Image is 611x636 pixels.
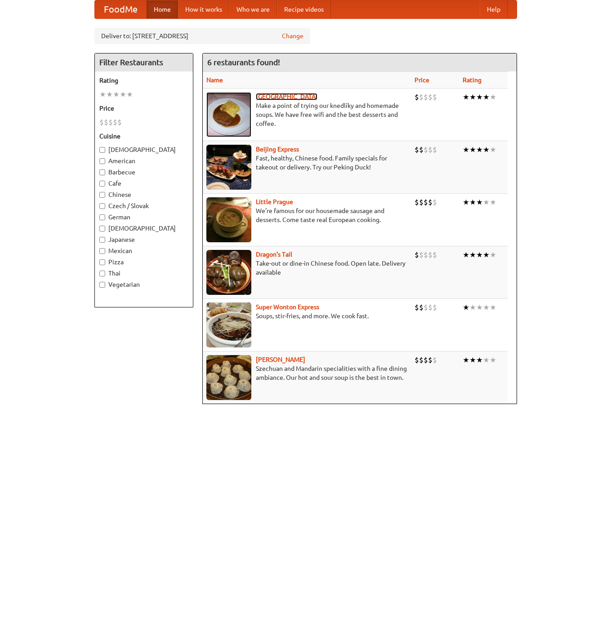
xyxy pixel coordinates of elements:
[206,154,408,172] p: Fast, healthy, Chinese food. Family specials for takeout or delivery. Try our Peking Duck!
[483,92,490,102] li: ★
[104,117,108,127] li: $
[120,89,126,99] li: ★
[428,302,433,312] li: $
[206,101,408,128] p: Make a point of trying our knedlíky and homemade soups. We have free wifi and the best desserts a...
[476,92,483,102] li: ★
[206,250,251,295] img: dragon.jpg
[424,197,428,207] li: $
[99,237,105,243] input: Japanese
[463,302,469,312] li: ★
[99,89,106,99] li: ★
[206,206,408,224] p: We're famous for our housemade sausage and desserts. Come taste real European cooking.
[256,198,293,205] a: Little Prague
[463,250,469,260] li: ★
[99,104,188,113] h5: Price
[433,197,437,207] li: $
[99,282,105,288] input: Vegetarian
[256,251,292,258] b: Dragon's Tail
[476,145,483,155] li: ★
[463,197,469,207] li: ★
[113,89,120,99] li: ★
[256,146,299,153] a: Beijing Express
[99,169,105,175] input: Barbecue
[415,302,419,312] li: $
[206,259,408,277] p: Take-out or dine-in Chinese food. Open late. Delivery available
[483,302,490,312] li: ★
[419,92,424,102] li: $
[99,181,105,187] input: Cafe
[415,355,419,365] li: $
[207,58,280,67] ng-pluralize: 6 restaurants found!
[483,355,490,365] li: ★
[433,250,437,260] li: $
[99,145,188,154] label: [DEMOGRAPHIC_DATA]
[415,250,419,260] li: $
[476,250,483,260] li: ★
[415,197,419,207] li: $
[99,201,188,210] label: Czech / Slovak
[428,355,433,365] li: $
[490,145,496,155] li: ★
[476,302,483,312] li: ★
[483,145,490,155] li: ★
[99,258,188,267] label: Pizza
[282,31,303,40] a: Change
[463,145,469,155] li: ★
[424,145,428,155] li: $
[424,302,428,312] li: $
[428,145,433,155] li: $
[99,132,188,141] h5: Cuisine
[178,0,229,18] a: How it works
[469,250,476,260] li: ★
[113,117,117,127] li: $
[147,0,178,18] a: Home
[463,355,469,365] li: ★
[428,92,433,102] li: $
[490,355,496,365] li: ★
[108,117,113,127] li: $
[99,246,188,255] label: Mexican
[99,259,105,265] input: Pizza
[433,302,437,312] li: $
[206,302,251,347] img: superwonton.jpg
[99,213,188,222] label: German
[419,197,424,207] li: $
[463,76,482,84] a: Rating
[428,197,433,207] li: $
[99,248,105,254] input: Mexican
[99,203,105,209] input: Czech / Slovak
[94,28,310,44] div: Deliver to: [STREET_ADDRESS]
[99,76,188,85] h5: Rating
[419,355,424,365] li: $
[424,250,428,260] li: $
[480,0,508,18] a: Help
[419,250,424,260] li: $
[99,158,105,164] input: American
[206,364,408,382] p: Szechuan and Mandarin specialities with a fine dining ambiance. Our hot and sour soup is the best...
[256,93,317,100] b: [GEOGRAPHIC_DATA]
[433,145,437,155] li: $
[428,250,433,260] li: $
[490,197,496,207] li: ★
[469,197,476,207] li: ★
[99,190,188,199] label: Chinese
[99,156,188,165] label: American
[424,92,428,102] li: $
[99,192,105,198] input: Chinese
[469,145,476,155] li: ★
[256,356,305,363] b: [PERSON_NAME]
[99,235,188,244] label: Japanese
[424,355,428,365] li: $
[206,197,251,242] img: littleprague.jpg
[463,92,469,102] li: ★
[99,271,105,276] input: Thai
[277,0,331,18] a: Recipe videos
[419,302,424,312] li: $
[99,168,188,177] label: Barbecue
[99,179,188,188] label: Cafe
[99,147,105,153] input: [DEMOGRAPHIC_DATA]
[126,89,133,99] li: ★
[99,224,188,233] label: [DEMOGRAPHIC_DATA]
